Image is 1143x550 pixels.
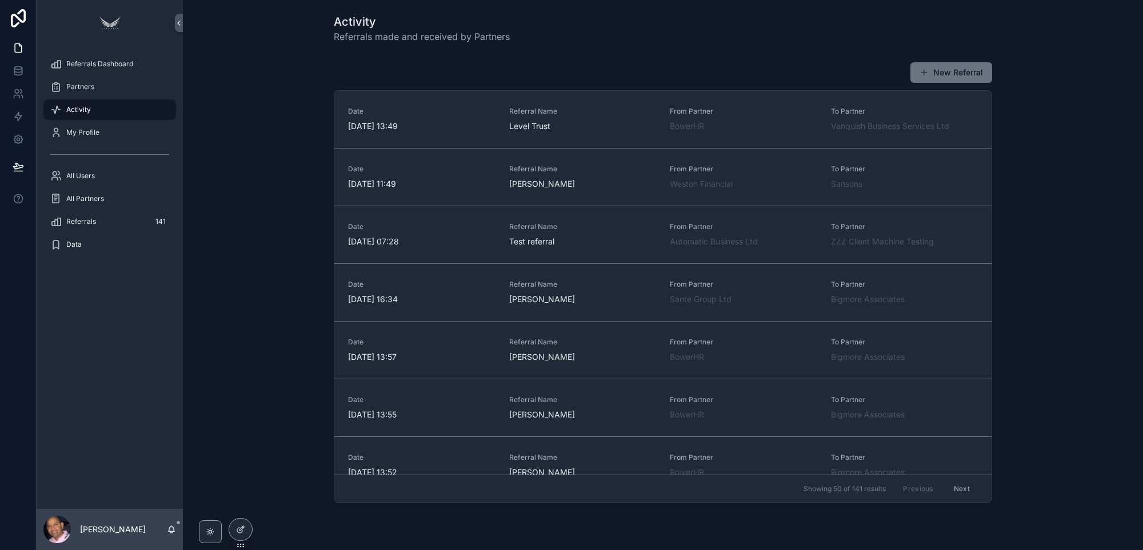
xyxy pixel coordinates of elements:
[509,222,657,231] span: Referral Name
[509,121,657,132] span: Level Trust
[831,409,905,420] a: Bigmore Associates
[831,453,978,462] span: To Partner
[348,222,495,231] span: Date
[43,99,176,120] a: Activity
[831,222,978,231] span: To Partner
[509,351,657,363] span: [PERSON_NAME]
[96,14,123,32] img: App logo
[43,166,176,186] a: All Users
[509,294,657,305] span: [PERSON_NAME]
[43,188,176,209] a: All Partners
[66,194,104,203] span: All Partners
[348,280,495,289] span: Date
[334,14,510,30] h1: Activity
[348,351,495,363] span: [DATE] 13:57
[831,121,949,132] a: Vanquish Business Services Ltd
[348,395,495,404] span: Date
[509,338,657,347] span: Referral Name
[348,164,495,174] span: Date
[946,480,978,497] button: Next
[43,77,176,97] a: Partners
[831,280,978,289] span: To Partner
[37,46,183,270] div: scrollable content
[670,294,732,305] a: Sante Group Ltd
[509,280,657,289] span: Referral Name
[831,395,978,404] span: To Partner
[66,240,82,249] span: Data
[670,178,733,190] a: Weston Financial
[804,484,886,493] span: Showing 50 of 141 results
[670,164,817,174] span: From Partner
[831,107,978,116] span: To Partner
[348,236,495,247] span: [DATE] 07:28
[348,409,495,420] span: [DATE] 13:55
[509,453,657,462] span: Referral Name
[43,234,176,255] a: Data
[43,211,176,232] a: Referrals141
[509,178,657,190] span: [PERSON_NAME]
[831,236,934,247] a: ZZZ Client Machine Testing
[670,107,817,116] span: From Partner
[348,467,495,478] span: [DATE] 13:52
[334,30,510,43] span: Referrals made and received by Partners
[80,524,146,535] p: [PERSON_NAME]
[670,338,817,347] span: From Partner
[670,121,704,132] a: BowerHR
[43,122,176,143] a: My Profile
[348,107,495,116] span: Date
[66,59,133,69] span: Referrals Dashboard
[152,215,169,228] div: 141
[831,338,978,347] span: To Partner
[831,294,905,305] a: Bigmore Associates
[348,294,495,305] span: [DATE] 16:34
[670,409,704,420] a: BowerHR
[348,121,495,132] span: [DATE] 13:49
[831,178,862,190] a: Sansons
[66,171,95,180] span: All Users
[831,351,905,363] a: Bigmore Associates
[509,467,657,478] span: [PERSON_NAME]
[66,82,94,91] span: Partners
[831,467,905,478] a: Bigmore Associates
[66,128,99,137] span: My Profile
[509,409,657,420] span: [PERSON_NAME]
[670,236,758,247] a: Automatic Business Ltd
[509,236,657,247] span: Test referral
[670,453,817,462] span: From Partner
[66,217,96,226] span: Referrals
[670,222,817,231] span: From Partner
[348,178,495,190] span: [DATE] 11:49
[670,280,817,289] span: From Partner
[670,467,704,478] a: BowerHR
[43,54,176,74] a: Referrals Dashboard
[509,395,657,404] span: Referral Name
[910,62,992,83] button: New Referral
[670,395,817,404] span: From Partner
[66,105,91,114] span: Activity
[831,164,978,174] span: To Partner
[348,453,495,462] span: Date
[670,351,704,363] a: BowerHR
[509,164,657,174] span: Referral Name
[348,338,495,347] span: Date
[509,107,657,116] span: Referral Name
